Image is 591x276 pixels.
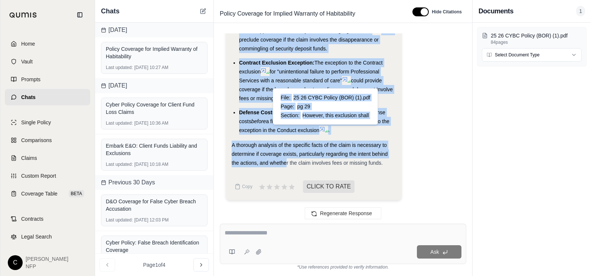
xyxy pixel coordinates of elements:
[5,132,90,148] a: Comparisons
[106,65,203,70] div: [DATE] 10:27 AM
[220,264,466,270] div: *Use references provided to verify information.
[281,94,290,101] span: File:
[106,120,203,126] div: [DATE] 10:36 AM
[21,172,56,180] span: Custom Report
[106,239,203,254] div: Cyber Policy: False Breach Identification Coverage
[232,179,255,194] button: Copy
[106,120,133,126] span: Last updated:
[328,127,330,133] span: .
[143,261,166,269] span: Page 1 of 4
[21,58,33,65] span: Vault
[21,76,40,83] span: Prompts
[106,65,133,70] span: Last updated:
[21,215,43,223] span: Contracts
[239,69,379,83] span: for "unintentional failure to perform Professional Services with a reasonable standard of care"
[281,112,300,119] span: Section:
[297,103,310,110] span: pg 29
[491,32,582,39] p: 25 26 CYBC Policy (BOR) (1).pdf
[95,78,213,93] div: [DATE]
[239,109,303,115] span: Defense Costs Exception:
[95,175,213,190] div: Previous 30 Days
[239,28,394,52] span: could preclude coverage if the claim involves the disappearance or commingling of security deposi...
[432,9,462,15] span: Hide Citations
[199,7,208,16] button: New Chat
[5,114,90,131] a: Single Policy
[217,8,404,20] div: Edit Title
[5,185,90,202] a: Coverage TableBETA
[217,8,358,20] span: Policy Coverage for Implied Warranty of Habitability
[74,9,86,21] button: Collapse sidebar
[106,198,203,213] div: D&O Coverage for False Cyber Breach Accusation
[21,190,58,197] span: Coverage Table
[417,245,461,259] button: Ask
[479,6,513,16] h3: Documents
[101,6,120,16] span: Chats
[5,53,90,70] a: Vault
[576,6,585,16] span: 1
[9,12,37,18] img: Qumis Logo
[303,112,369,119] span: However, this exclusion shall
[232,142,388,166] span: A thorough analysis of the specific facts of the claim is necessary to determine if coverage exis...
[5,71,90,88] a: Prompts
[21,154,37,162] span: Claims
[106,217,133,223] span: Last updated:
[242,184,252,190] span: Copy
[5,89,90,105] a: Chats
[303,180,355,193] span: CLICK TO RATE
[239,118,389,133] span: a final determination of intentional conduct, due to the exception in the Conduct exclusion
[26,255,68,263] span: [PERSON_NAME]
[5,150,90,166] a: Claims
[106,161,133,167] span: Last updated:
[95,23,213,37] div: [DATE]
[5,211,90,227] a: Contracts
[21,93,36,101] span: Chats
[293,94,370,101] span: 25 26 CYBC Policy (BOR) (1).pdf
[281,103,294,110] span: Page:
[21,40,35,47] span: Home
[106,142,203,157] div: Embark E&O: Client Funds Liability and Exclusions
[320,210,372,216] span: Regenerate Response
[106,217,203,223] div: [DATE] 12:03 PM
[482,32,582,45] button: 25 26 CYBC Policy (BOR) (1).pdf84pages
[239,109,385,124] span: be coverage for defense costs
[430,249,439,255] span: Ask
[106,161,203,167] div: [DATE] 10:18 AM
[251,118,266,124] span: before
[69,190,84,197] span: BETA
[26,263,68,270] span: NFP
[5,36,90,52] a: Home
[8,255,23,270] div: C
[5,229,90,245] a: Legal Search
[239,60,314,66] span: Contract Exclusion Exception:
[21,137,52,144] span: Comparisons
[239,60,383,75] span: The exception to the Contract exclusion
[21,119,51,126] span: Single Policy
[106,101,203,116] div: Cyber Policy Coverage for Client Fund Loss Claims
[491,39,582,45] p: 84 pages
[106,45,203,60] div: Policy Coverage for Implied Warranty of Habitability
[239,78,393,101] span: could provide coverage if the breach was due to negligence and does not involve fees or missing f...
[5,168,90,184] a: Custom Report
[305,207,381,219] button: Regenerate Response
[21,233,52,240] span: Legal Search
